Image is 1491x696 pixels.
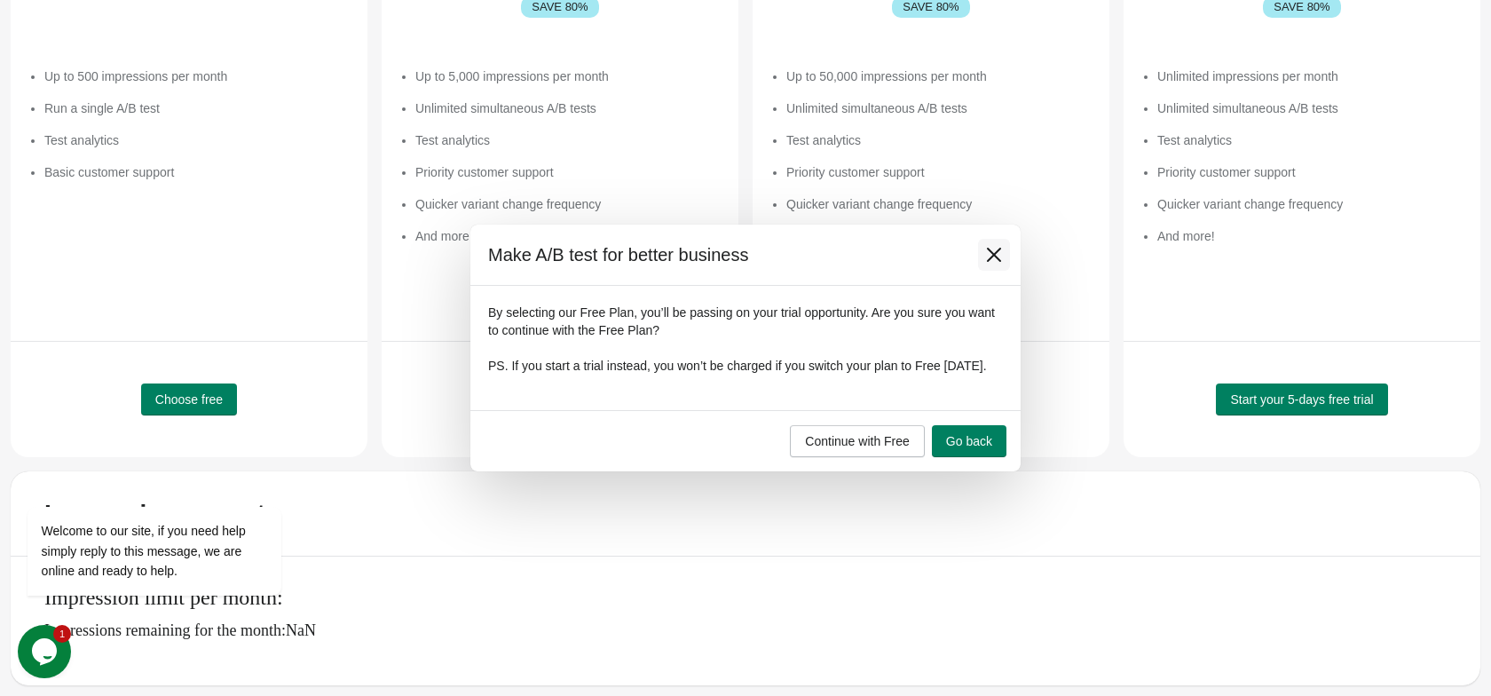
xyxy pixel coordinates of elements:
[18,625,75,678] iframe: chat widget
[18,407,337,616] iframe: chat widget
[790,425,925,457] button: Continue with Free
[932,425,1006,457] button: Go back
[488,304,1003,339] p: By selecting our Free Plan, you’ll be passing on your trial opportunity. Are you sure you want to...
[488,357,1003,375] p: PS. If you start a trial instead, you won’t be charged if you switch your plan to Free [DATE].
[946,434,992,448] span: Go back
[805,434,910,448] span: Continue with Free
[488,242,960,267] h2: Make A/B test for better business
